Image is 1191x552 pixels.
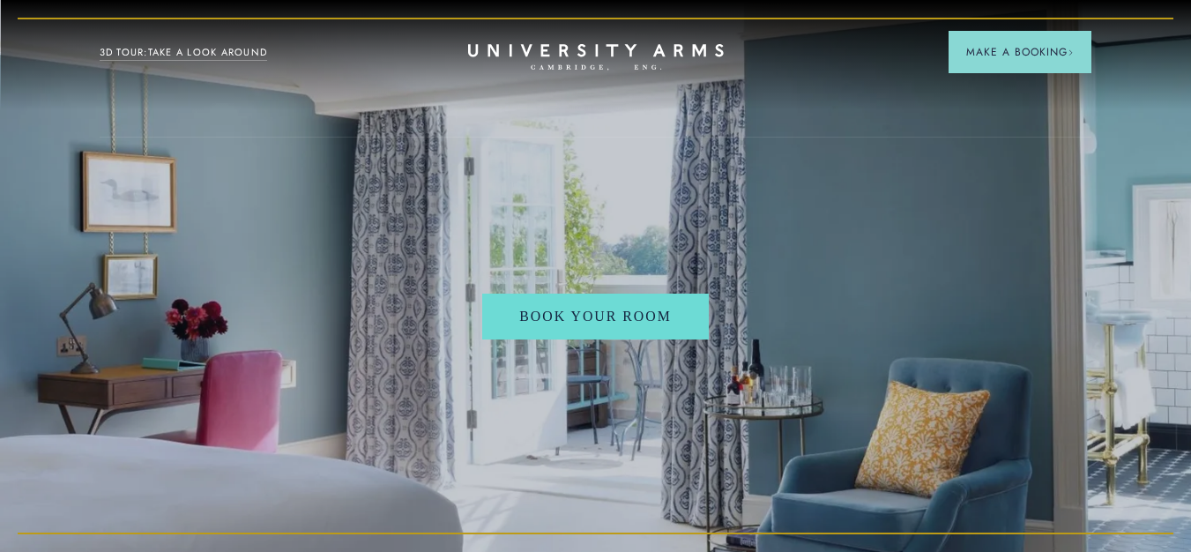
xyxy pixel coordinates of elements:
[966,44,1074,60] span: Make a Booking
[482,294,709,339] a: Book Your Room
[100,45,268,61] a: 3D TOUR:TAKE A LOOK AROUND
[949,31,1091,73] button: Make a BookingArrow icon
[1068,49,1074,56] img: Arrow icon
[468,44,724,71] a: Home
